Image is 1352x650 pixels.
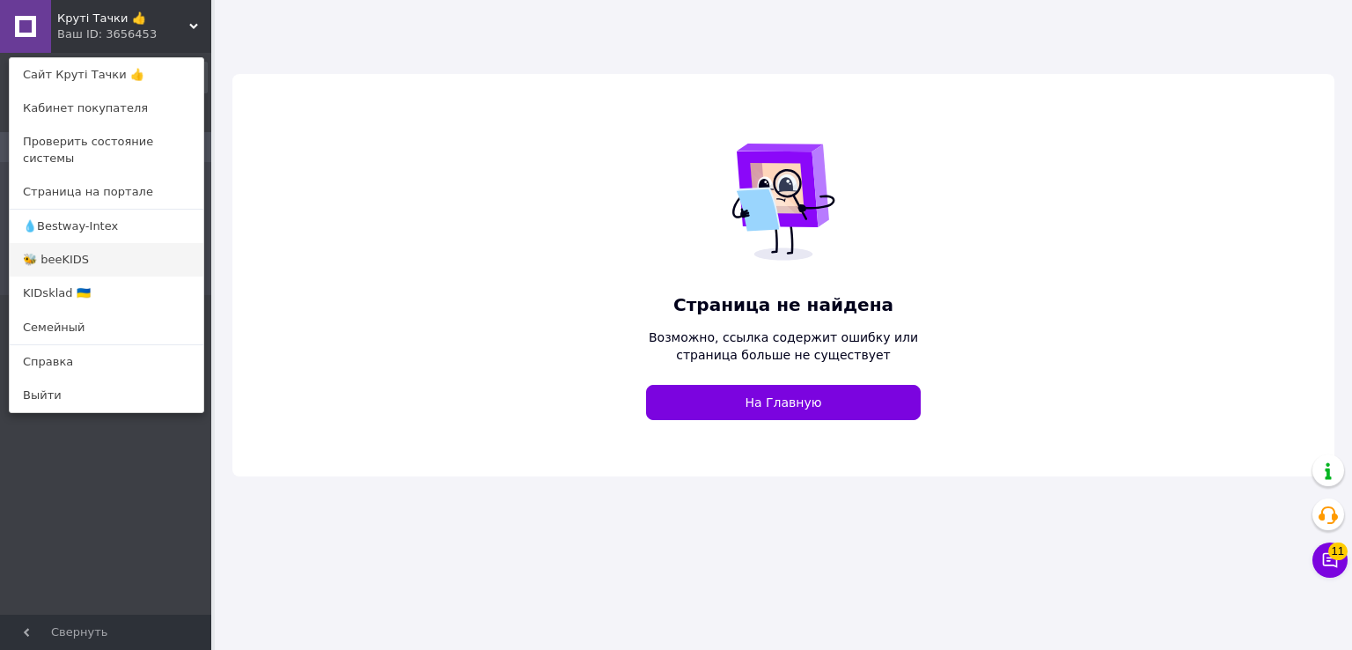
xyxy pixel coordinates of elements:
a: Кабинет покупателя [10,92,203,125]
span: Возможно, ссылка содержит ошибку или страница больше не существует [646,329,921,364]
a: 🐝 beeKIDS [10,243,203,277]
a: Семейный [10,311,203,344]
a: 💧Bestway-Intex [10,210,203,243]
a: Справка [10,345,203,379]
span: Страница не найдена [646,292,921,318]
button: Чат с покупателем11 [1312,543,1348,578]
span: Круті Тачки 👍 [57,11,189,26]
a: Сайт Круті Тачки 👍 [10,58,203,92]
div: Ваш ID: 3656453 [57,26,131,42]
a: На Главную [646,385,921,420]
a: Страница на портале [10,175,203,209]
a: KIDsklad 🇺🇦 [10,277,203,310]
a: Проверить состояние системы [10,125,203,174]
span: 11 [1328,543,1348,560]
a: Выйти [10,379,203,412]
